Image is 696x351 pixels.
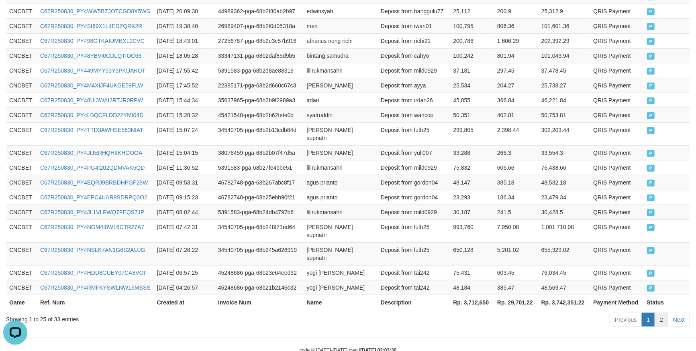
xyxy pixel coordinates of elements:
[647,8,655,15] span: PAID
[6,265,37,280] td: CNCBET
[538,4,590,18] td: 25,312.9
[538,108,590,122] td: 50,753.81
[647,127,655,134] span: PAID
[450,175,494,190] td: 48,147
[378,219,450,242] td: Deposit from luth25
[647,112,655,119] span: PAID
[538,78,590,93] td: 25,738.27
[215,242,304,265] td: 34540705-pga-68b245a626919
[538,122,590,145] td: 302,203.44
[40,247,145,253] a: C67R250830_PY4NSLK7AN1G6S2AUJG
[154,295,215,310] th: Created at
[304,63,378,78] td: lilirukmansahri
[590,93,643,108] td: QRIS Payment
[304,280,378,295] td: yogi [PERSON_NAME]
[450,93,494,108] td: 45,855
[154,265,215,280] td: [DATE] 06:57:25
[378,145,450,160] td: Deposit from yuli007
[6,145,37,160] td: CNCBET
[647,23,655,30] span: PAID
[40,8,150,14] a: C67R250830_PY4WW5BZJOTCGD8X5WS
[40,150,142,156] a: C67R250830_PY4JIJERHQHIIKHGOOA
[6,122,37,145] td: CNCBET
[647,270,655,277] span: PAID
[304,295,378,310] th: Name
[610,313,642,327] a: Previous
[590,33,643,48] td: QRIS Payment
[154,33,215,48] td: [DATE] 18:43:01
[590,48,643,63] td: QRIS Payment
[154,190,215,205] td: [DATE] 09:15:23
[538,265,590,280] td: 76,034.45
[40,224,144,230] a: C67R250830_PY4NOM4I8W16CTR27A7
[642,313,655,327] a: 1
[40,23,143,29] a: C67R250830_PY4SI69X1L4EDZQRK2R
[304,48,378,63] td: bintang samudra
[538,48,590,63] td: 101,043.94
[6,78,37,93] td: CNCBET
[154,4,215,18] td: [DATE] 20:09:30
[494,295,538,310] th: Rp. 29,701.22
[590,63,643,78] td: QRIS Payment
[40,112,144,118] a: C67R250830_PY4LBQCFLDD22YMI04D
[304,33,378,48] td: afrianus nong richi
[6,205,37,219] td: CNCBET
[590,145,643,160] td: QRIS Payment
[590,122,643,145] td: QRIS Payment
[647,150,655,157] span: PAID
[538,160,590,175] td: 76,438.66
[154,145,215,160] td: [DATE] 15:04:15
[6,295,37,310] th: Game
[538,175,590,190] td: 48,532.18
[450,18,494,33] td: 100,795
[6,108,37,122] td: CNCBET
[590,175,643,190] td: QRIS Payment
[378,205,450,219] td: Deposit from mild0929
[40,284,151,291] a: C67R250830_PY4RMFKYSWLNW16MSSS
[37,295,154,310] th: Ref. Num
[304,93,378,108] td: irdan
[647,38,655,45] span: PAID
[494,4,538,18] td: 200.9
[450,205,494,219] td: 30,187
[215,4,304,18] td: 44989362-pga-68b2f80ab2b97
[215,78,304,93] td: 22385171-pga-68b2d660c67c3
[647,195,655,201] span: PAID
[494,160,538,175] td: 606.66
[154,219,215,242] td: [DATE] 07:42:31
[154,175,215,190] td: [DATE] 09:53:31
[6,175,37,190] td: CNCBET
[494,18,538,33] td: 806.36
[378,190,450,205] td: Deposit from gordon04
[494,205,538,219] td: 241.5
[378,295,450,310] th: Description
[494,190,538,205] td: 186.34
[40,97,143,103] a: C67R250830_PY48UI3WAI2RTJR0RPW
[494,78,538,93] td: 204.27
[538,205,590,219] td: 30,428.5
[304,205,378,219] td: lilirukmansahri
[647,285,655,292] span: PAID
[538,190,590,205] td: 23,479.34
[538,63,590,78] td: 37,478.45
[378,175,450,190] td: Deposit from gordon04
[6,33,37,48] td: CNCBET
[590,4,643,18] td: QRIS Payment
[154,242,215,265] td: [DATE] 07:28:22
[668,313,690,327] a: Next
[40,194,147,201] a: C67R250830_PY4EPC4UAR9SDRPQ3O2
[304,4,378,18] td: edwinsyah
[6,219,37,242] td: CNCBET
[450,265,494,280] td: 75,431
[590,160,643,175] td: QRIS Payment
[494,48,538,63] td: 801.94
[40,38,145,44] a: C67R250830_PY498GTKAIUMBXL2CVC
[450,145,494,160] td: 33,288
[647,83,655,89] span: PAID
[655,313,668,327] a: 2
[215,63,304,78] td: 5391583-pga-68b2d8ae88319
[378,33,450,48] td: Deposit from richi21
[304,108,378,122] td: syafruddin
[6,312,284,323] div: Showing 1 to 25 of 33 entries
[647,224,655,231] span: PAID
